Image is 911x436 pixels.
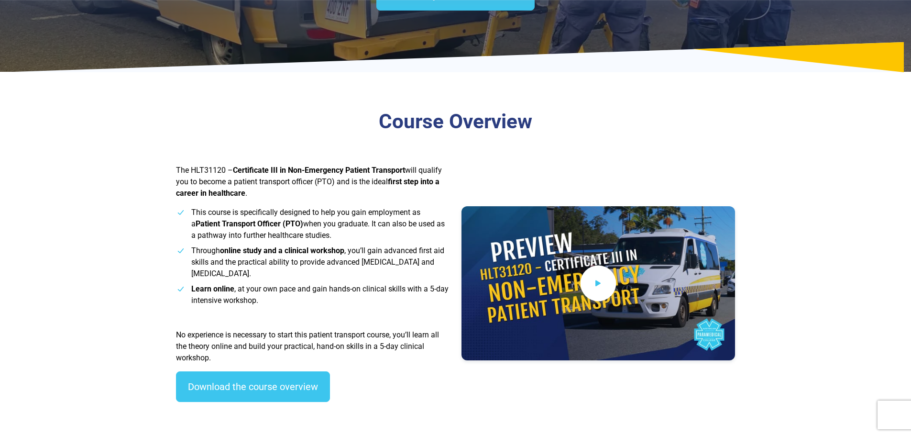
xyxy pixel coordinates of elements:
[196,219,303,228] strong: Patient Transport Officer (PTO)
[191,284,449,305] span: , at your own pace and gain hands-on clinical skills with a 5-day intensive workshop.
[176,371,330,402] a: Download the course overview
[191,246,444,278] span: Through , you’ll gain advanced first aid skills and the practical ability to provide advanced [ME...
[191,208,445,240] span: This course is specifically designed to help you gain employment as a when you graduate. It can a...
[176,330,439,362] span: No experience is necessary to start this patient transport course, you’ll learn all the theory on...
[176,177,439,198] strong: first step into a career in healthcare
[191,284,234,293] strong: Learn online
[176,166,442,198] span: The HLT31120 – will qualify you to become a patient transport officer (PTO) and is the ideal .
[220,246,344,255] strong: online study and a clinical workshop
[233,166,405,175] strong: Certificate III in Non-Emergency Patient Transport
[176,110,735,134] h3: Course Overview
